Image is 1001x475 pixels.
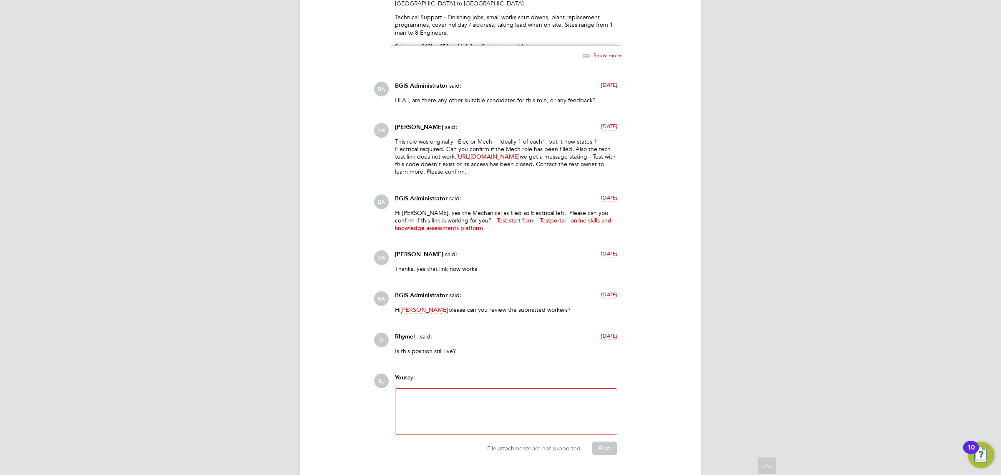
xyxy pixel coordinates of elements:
p: Hi [PERSON_NAME], yes the Mechanical as filed so Electrical left. Please can you confirm if this ... [395,209,617,232]
span: R- [374,333,389,347]
span: You [395,374,405,381]
p: Is this position still live? [395,347,617,355]
span: BGIS Administrator [395,195,448,202]
span: Show more [594,52,621,59]
span: said: [449,82,461,89]
span: BGIS Administrator [395,82,448,89]
span: said: [420,333,432,340]
span: SW [374,123,389,138]
span: [DATE] [601,291,617,298]
span: [DATE] [601,250,617,257]
span: [DATE] [601,81,617,88]
span: [PERSON_NAME] [395,251,443,258]
span: BGIS Administrator [395,292,448,299]
span: [DATE] [601,123,617,130]
span: SW [374,250,389,265]
span: BA [374,195,389,209]
div: 10 [967,447,975,458]
span: [DATE] [601,194,617,201]
span: said: [449,195,461,202]
p: Hi All, are there any other suitable candidates for this role, or any feedback? [395,96,617,104]
p: Thanks, yes that link now works [395,265,617,273]
span: Rhymel - [395,333,418,340]
span: BA [374,82,389,96]
button: Open Resource Center, 10 new notifications [968,442,994,468]
span: said: [449,291,461,299]
div: say: [395,374,617,388]
p: Hi please can you review the submitted workers? [395,306,617,313]
a: Test start form - Testportal - online skills and knowledge assessments platform [395,217,611,232]
span: said: [445,123,457,131]
p: Technical Support - Finishing jobs, small works shut downs, plant replacement programmes, cover h... [395,13,617,36]
span: said: [445,250,457,258]
span: BA [374,291,389,306]
p: Salary up £49k - £51k - Mobile - Overtime available [395,43,617,50]
a: [URL][DOMAIN_NAME] [456,153,520,160]
button: Post [592,442,617,455]
span: File attachments are not supported. [487,445,582,452]
span: [DATE] [601,332,617,339]
span: KJ [374,374,389,388]
span: [PERSON_NAME] [395,124,443,131]
p: This role was originally "Elec or Mech - Ideally 1 of each", but it now states 1 Electrical requi... [395,138,617,176]
span: [PERSON_NAME] [400,306,448,314]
